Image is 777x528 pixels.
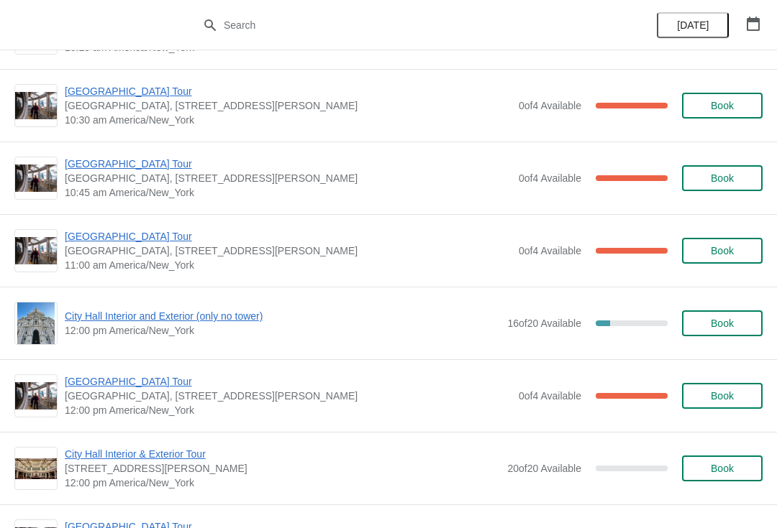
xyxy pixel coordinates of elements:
[65,309,500,323] span: City Hall Interior and Exterior (only no tower)
[65,244,512,258] span: [GEOGRAPHIC_DATA], [STREET_ADDRESS][PERSON_NAME]
[65,185,512,200] span: 10:45 am America/New_York
[519,172,581,184] span: 0 of 4 Available
[65,84,512,98] span: [GEOGRAPHIC_DATA] Tour
[711,318,734,329] span: Book
[682,310,763,336] button: Book
[65,389,512,403] span: [GEOGRAPHIC_DATA], [STREET_ADDRESS][PERSON_NAME]
[15,382,57,410] img: City Hall Tower Tour | City Hall Visitor Center, 1400 John F Kennedy Boulevard Suite 121, Philade...
[223,12,583,38] input: Search
[65,113,512,127] span: 10:30 am America/New_York
[65,258,512,272] span: 11:00 am America/New_York
[682,93,763,119] button: Book
[519,245,581,256] span: 0 of 4 Available
[65,157,512,171] span: [GEOGRAPHIC_DATA] Tour
[65,476,500,490] span: 12:00 pm America/New_York
[711,100,734,111] span: Book
[65,229,512,244] span: [GEOGRAPHIC_DATA] Tour
[657,12,729,38] button: [DATE]
[682,238,763,264] button: Book
[65,374,512,389] span: [GEOGRAPHIC_DATA] Tour
[17,302,55,344] img: City Hall Interior and Exterior (only no tower) | | 12:00 pm America/New_York
[677,19,709,31] span: [DATE]
[65,171,512,185] span: [GEOGRAPHIC_DATA], [STREET_ADDRESS][PERSON_NAME]
[682,455,763,481] button: Book
[65,447,500,461] span: City Hall Interior & Exterior Tour
[15,458,57,479] img: City Hall Interior & Exterior Tour | 1400 John F Kennedy Boulevard, Suite 121, Philadelphia, PA, ...
[711,245,734,256] span: Book
[519,390,581,402] span: 0 of 4 Available
[507,463,581,474] span: 20 of 20 Available
[65,323,500,338] span: 12:00 pm America/New_York
[15,92,57,120] img: City Hall Tower Tour | City Hall Visitor Center, 1400 John F Kennedy Boulevard Suite 121, Philade...
[682,165,763,191] button: Book
[711,172,734,184] span: Book
[15,237,57,265] img: City Hall Tower Tour | City Hall Visitor Center, 1400 John F Kennedy Boulevard Suite 121, Philade...
[682,383,763,409] button: Book
[507,318,581,329] span: 16 of 20 Available
[65,98,512,113] span: [GEOGRAPHIC_DATA], [STREET_ADDRESS][PERSON_NAME]
[711,463,734,474] span: Book
[711,390,734,402] span: Book
[65,461,500,476] span: [STREET_ADDRESS][PERSON_NAME]
[519,100,581,111] span: 0 of 4 Available
[65,403,512,417] span: 12:00 pm America/New_York
[15,165,57,193] img: City Hall Tower Tour | City Hall Visitor Center, 1400 John F Kennedy Boulevard Suite 121, Philade...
